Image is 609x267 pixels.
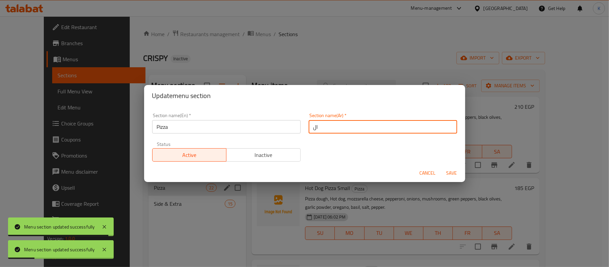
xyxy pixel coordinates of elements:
[24,246,95,253] div: Menu section updated successfully
[441,167,463,179] button: Save
[444,169,460,177] span: Save
[152,120,301,133] input: Please enter section name(en)
[24,223,95,231] div: Menu section updated successfully
[420,169,436,177] span: Cancel
[226,148,301,162] button: Inactive
[155,150,224,160] span: Active
[309,120,457,133] input: Please enter section name(ar)
[417,167,438,179] button: Cancel
[229,150,298,160] span: Inactive
[152,148,227,162] button: Active
[152,90,457,101] h2: Update menu section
